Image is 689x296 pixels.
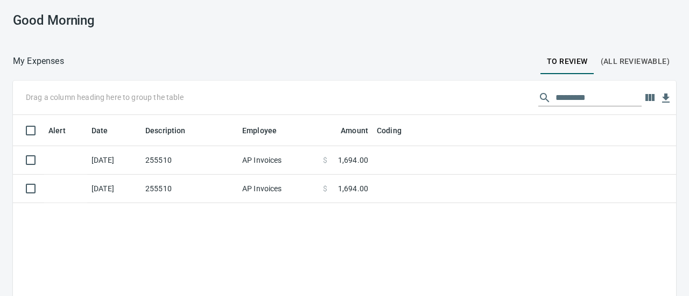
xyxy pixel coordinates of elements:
[87,146,141,175] td: [DATE]
[48,124,80,137] span: Alert
[238,146,319,175] td: AP Invoices
[26,92,184,103] p: Drag a column heading here to group the table
[13,55,64,68] nav: breadcrumb
[323,183,327,194] span: $
[145,124,186,137] span: Description
[323,155,327,165] span: $
[48,124,66,137] span: Alert
[92,124,108,137] span: Date
[13,13,217,28] h3: Good Morning
[601,55,670,68] span: (All Reviewable)
[141,146,238,175] td: 255510
[141,175,238,203] td: 255510
[242,124,291,137] span: Employee
[377,124,416,137] span: Coding
[547,55,588,68] span: To Review
[92,124,122,137] span: Date
[87,175,141,203] td: [DATE]
[338,155,368,165] span: 1,694.00
[658,90,674,106] button: Download Table
[238,175,319,203] td: AP Invoices
[327,124,368,137] span: Amount
[242,124,277,137] span: Employee
[341,124,368,137] span: Amount
[13,55,64,68] p: My Expenses
[642,90,658,106] button: Choose columns to display
[338,183,368,194] span: 1,694.00
[145,124,200,137] span: Description
[377,124,402,137] span: Coding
